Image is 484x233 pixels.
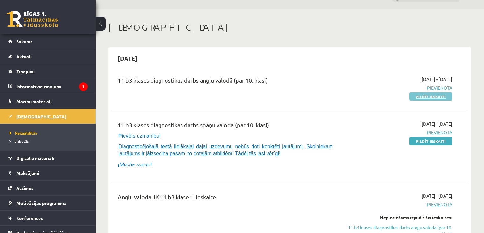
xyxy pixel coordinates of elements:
[119,162,150,167] i: Mucha suerte
[409,137,452,145] a: Pildīt ieskaiti
[118,76,338,88] div: 11.b3 klases diagnostikas darbs angļu valodā (par 10. klasi)
[118,144,333,156] span: Diagnosticējošajā testā lielākajai daļai uzdevumu nebūs doti konkrēti jautājumi. Skolniekam jautā...
[10,138,89,144] a: Izlabotās
[8,64,88,79] a: Ziņojumi
[422,193,452,199] span: [DATE] - [DATE]
[10,139,29,144] span: Izlabotās
[422,76,452,83] span: [DATE] - [DATE]
[16,64,88,79] legend: Ziņojumi
[16,155,54,161] span: Digitālie materiāli
[8,49,88,64] a: Aktuāli
[16,200,67,206] span: Motivācijas programma
[8,196,88,210] a: Motivācijas programma
[409,92,452,101] a: Pildīt ieskaiti
[7,11,58,27] a: Rīgas 1. Tālmācības vidusskola
[16,215,43,221] span: Konferences
[8,166,88,180] a: Maksājumi
[111,51,144,66] h2: [DATE]
[347,84,452,91] span: Pievienota
[8,151,88,165] a: Digitālie materiāli
[108,22,471,33] h1: [DEMOGRAPHIC_DATA]
[422,120,452,127] span: [DATE] - [DATE]
[347,201,452,208] span: Pievienota
[8,109,88,124] a: [DEMOGRAPHIC_DATA]
[16,79,88,94] legend: Informatīvie ziņojumi
[347,129,452,136] span: Pievienota
[8,79,88,94] a: Informatīvie ziņojumi1
[8,181,88,195] a: Atzīmes
[16,166,88,180] legend: Maksājumi
[10,130,89,136] a: Neizpildītās
[16,113,66,119] span: [DEMOGRAPHIC_DATA]
[118,162,152,167] span: ¡ !
[16,98,52,104] span: Mācību materiāli
[16,39,32,44] span: Sākums
[79,82,88,91] i: 1
[16,54,32,59] span: Aktuāli
[118,120,338,132] div: 11.b3 klases diagnostikas darbs spāņu valodā (par 10. klasi)
[8,34,88,49] a: Sākums
[16,185,33,191] span: Atzīmes
[118,193,338,204] div: Angļu valoda JK 11.b3 klase 1. ieskaite
[347,214,452,221] div: Nepieciešams izpildīt šīs ieskaites:
[8,211,88,225] a: Konferences
[118,133,161,139] span: Pievērs uzmanību!
[8,94,88,109] a: Mācību materiāli
[10,130,37,135] span: Neizpildītās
